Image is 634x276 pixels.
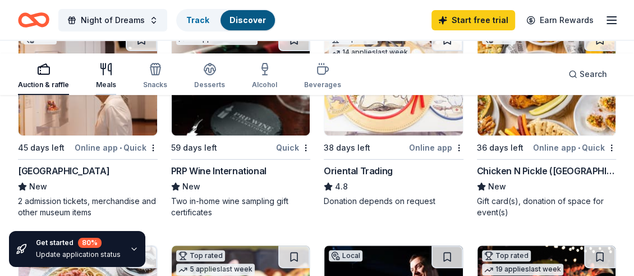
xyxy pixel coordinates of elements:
[533,141,616,155] div: Online app Quick
[75,141,158,155] div: Online app Quick
[329,47,410,58] div: 14 applies last week
[18,80,69,89] div: Auction & raffle
[335,180,348,193] span: 4.8
[18,141,65,155] div: 45 days left
[520,10,600,30] a: Earn Rewards
[96,58,116,95] button: Meals
[482,264,563,275] div: 19 applies last week
[324,28,463,207] a: Image for Oriental TradingTop rated14 applieslast week38 days leftOnline appOriental Trading4.8Do...
[182,180,200,193] span: New
[482,250,531,261] div: Top rated
[578,143,580,152] span: •
[171,28,311,218] a: Image for PRP Wine International16 applieslast week59 days leftQuickPRP Wine InternationalNewTwo ...
[477,28,617,218] a: Image for Chicken N Pickle (Glendale)Local36 days leftOnline app•QuickChicken N Pickle ([GEOGRAPH...
[171,164,267,178] div: PRP Wine International
[36,250,121,259] div: Update application status
[18,196,158,218] div: 2 admission tickets, merchandise and other museum items
[304,58,341,95] button: Beverages
[120,143,122,152] span: •
[580,67,607,81] span: Search
[176,9,276,31] button: TrackDiscover
[276,141,310,155] div: Quick
[477,164,617,178] div: Chicken N Pickle ([GEOGRAPHIC_DATA])
[477,141,523,155] div: 36 days left
[78,238,102,248] div: 80 %
[252,80,277,89] div: Alcohol
[36,238,121,248] div: Get started
[229,15,266,25] a: Discover
[176,250,225,261] div: Top rated
[81,13,145,27] span: Night of Dreams
[431,10,515,30] a: Start free trial
[559,63,616,85] button: Search
[194,58,225,95] button: Desserts
[18,28,158,218] a: Image for Heard MuseumLocal45 days leftOnline app•Quick[GEOGRAPHIC_DATA]New2 admission tickets, m...
[18,58,69,95] button: Auction & raffle
[29,180,47,193] span: New
[409,141,463,155] div: Online app
[324,164,393,178] div: Oriental Trading
[176,264,255,275] div: 5 applies last week
[143,58,167,95] button: Snacks
[304,80,341,89] div: Beverages
[171,141,217,155] div: 59 days left
[252,58,277,95] button: Alcohol
[186,15,209,25] a: Track
[488,180,506,193] span: New
[477,196,617,218] div: Gift card(s), donation of space for event(s)
[58,9,167,31] button: Night of Dreams
[329,250,362,261] div: Local
[171,196,311,218] div: Two in-home wine sampling gift certificates
[143,80,167,89] div: Snacks
[324,196,463,207] div: Donation depends on request
[18,7,49,33] a: Home
[96,80,116,89] div: Meals
[18,164,109,178] div: [GEOGRAPHIC_DATA]
[324,141,370,155] div: 38 days left
[194,80,225,89] div: Desserts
